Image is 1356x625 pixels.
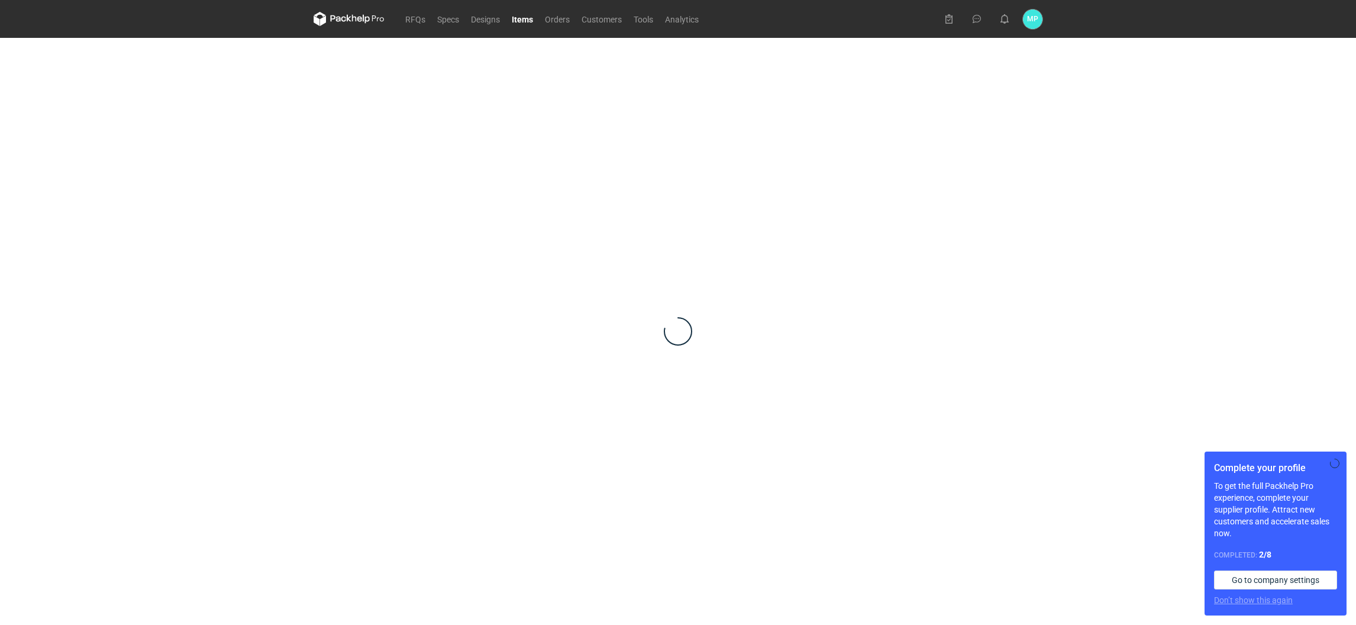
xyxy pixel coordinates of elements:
div: Completed: [1214,549,1337,561]
p: To get the full Packhelp Pro experience, complete your supplier profile. Attract new customers an... [1214,480,1337,539]
a: RFQs [399,12,431,26]
a: Tools [628,12,659,26]
a: Designs [465,12,506,26]
button: Skip for now [1328,456,1342,471]
button: Don’t show this again [1214,594,1293,606]
h1: Complete your profile [1214,461,1337,475]
a: Analytics [659,12,705,26]
strong: 2 / 8 [1259,550,1271,559]
a: Specs [431,12,465,26]
a: Items [506,12,539,26]
a: Orders [539,12,576,26]
svg: Packhelp Pro [314,12,385,26]
button: MP [1023,9,1042,29]
a: Go to company settings [1214,571,1337,589]
div: Martyna Paroń [1023,9,1042,29]
a: Customers [576,12,628,26]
